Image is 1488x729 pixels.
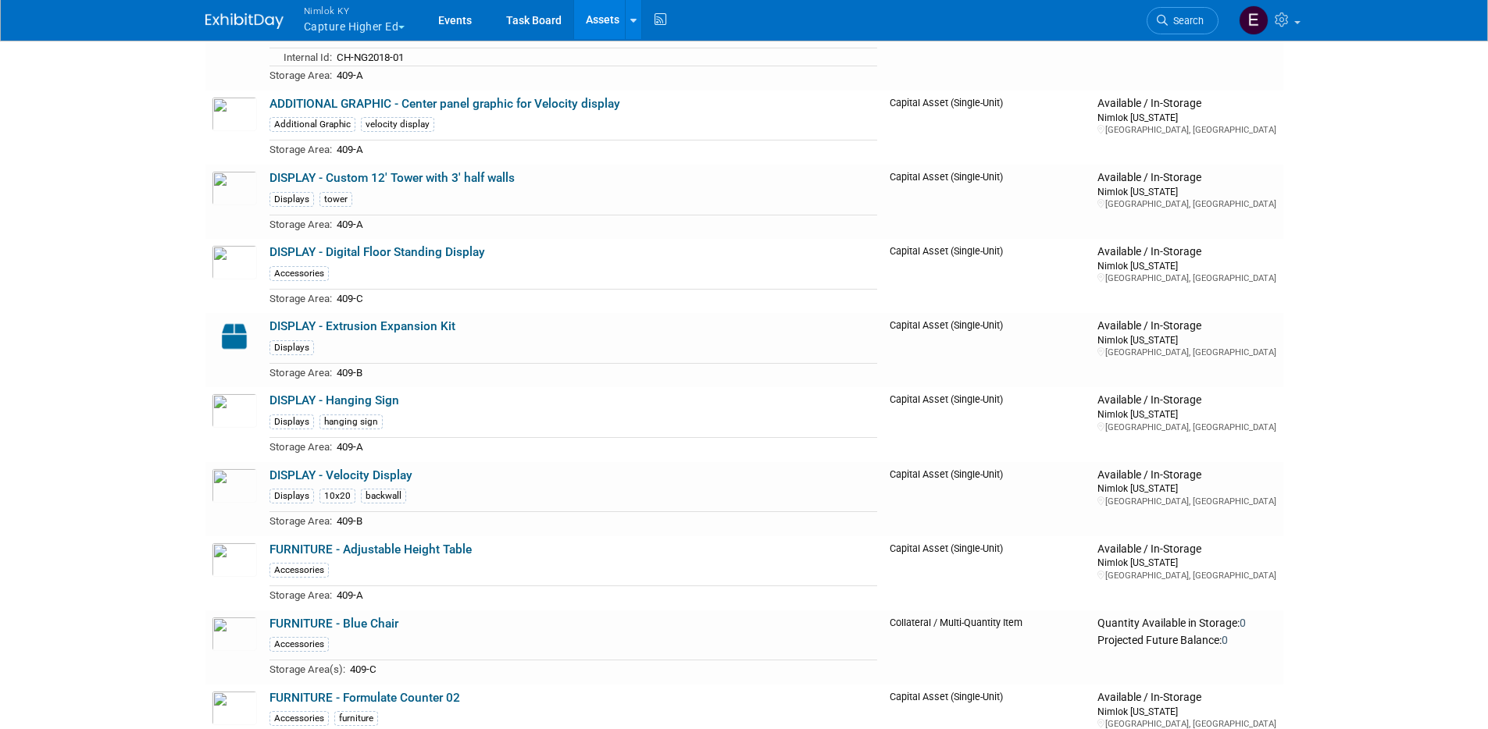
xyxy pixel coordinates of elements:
[332,66,878,84] td: 409-A
[1097,111,1276,124] div: Nimlok [US_STATE]
[269,319,455,333] a: DISPLAY - Extrusion Expansion Kit
[332,586,878,604] td: 409-A
[883,462,1091,536] td: Capital Asset (Single-Unit)
[319,192,352,207] div: tower
[212,319,257,354] img: Capital-Asset-Icon-2.png
[269,293,332,304] span: Storage Area:
[269,542,472,557] a: FURNITURE - Adjustable Height Table
[304,2,405,19] span: Nimlok KY
[1097,245,1276,259] div: Available / In-Storage
[269,171,515,185] a: DISPLAY - Custom 12' Tower with 3' half walls
[1097,556,1276,569] div: Nimlok [US_STATE]
[269,340,314,355] div: Displays
[269,637,329,652] div: Accessories
[1097,542,1276,557] div: Available / In-Storage
[269,663,345,675] span: Storage Area(s):
[883,313,1091,387] td: Capital Asset (Single-Unit)
[269,441,332,453] span: Storage Area:
[332,215,878,233] td: 409-A
[1097,171,1276,185] div: Available / In-Storage
[269,691,460,705] a: FURNITURE - Formulate Counter 02
[1097,407,1276,421] div: Nimlok [US_STATE]
[269,48,332,66] td: Internal Id:
[883,610,1091,685] td: Collateral / Multi-Quantity Item
[1097,393,1276,407] div: Available / In-Storage
[1097,631,1276,648] div: Projected Future Balance:
[883,387,1091,461] td: Capital Asset (Single-Unit)
[332,437,878,455] td: 409-A
[1097,333,1276,347] div: Nimlok [US_STATE]
[269,589,332,601] span: Storage Area:
[332,512,878,530] td: 409-B
[1097,347,1276,358] div: [GEOGRAPHIC_DATA], [GEOGRAPHIC_DATA]
[269,489,314,503] div: Displays
[1097,691,1276,705] div: Available / In-Storage
[1097,97,1276,111] div: Available / In-Storage
[269,192,314,207] div: Displays
[332,140,878,158] td: 409-A
[1097,482,1276,495] div: Nimlok [US_STATE]
[1097,272,1276,284] div: [GEOGRAPHIC_DATA], [GEOGRAPHIC_DATA]
[1147,7,1219,34] a: Search
[1239,5,1269,35] img: Elizabeth Griffin
[269,266,329,281] div: Accessories
[269,144,332,155] span: Storage Area:
[1097,198,1276,210] div: [GEOGRAPHIC_DATA], [GEOGRAPHIC_DATA]
[319,414,383,429] div: hanging sign
[269,515,332,527] span: Storage Area:
[345,660,878,678] td: 409-C
[332,363,878,381] td: 409-B
[1097,319,1276,333] div: Available / In-Storage
[1222,634,1228,646] span: 0
[1240,617,1246,629] span: 0
[1097,496,1276,507] div: [GEOGRAPHIC_DATA], [GEOGRAPHIC_DATA]
[269,69,332,81] span: Storage Area:
[269,563,329,578] div: Accessories
[361,489,406,503] div: backwall
[1097,421,1276,433] div: [GEOGRAPHIC_DATA], [GEOGRAPHIC_DATA]
[883,536,1091,610] td: Capital Asset (Single-Unit)
[1097,259,1276,272] div: Nimlok [US_STATE]
[269,711,329,726] div: Accessories
[332,289,878,307] td: 409-C
[269,468,412,482] a: DISPLAY - Velocity Display
[361,117,434,132] div: velocity display
[269,617,398,631] a: FURNITURE - Blue Chair
[269,97,620,111] a: ADDITIONAL GRAPHIC - Center panel graphic for Velocity display
[1168,15,1204,27] span: Search
[269,117,355,132] div: Additional Graphic
[269,393,399,407] a: DISPLAY - Hanging Sign
[269,367,332,379] span: Storage Area:
[883,239,1091,313] td: Capital Asset (Single-Unit)
[883,165,1091,239] td: Capital Asset (Single-Unit)
[1097,705,1276,718] div: Nimlok [US_STATE]
[334,711,378,726] div: furniture
[269,414,314,429] div: Displays
[1097,124,1276,136] div: [GEOGRAPHIC_DATA], [GEOGRAPHIC_DATA]
[269,219,332,230] span: Storage Area:
[1097,617,1276,631] div: Quantity Available in Storage:
[883,91,1091,165] td: Capital Asset (Single-Unit)
[319,489,355,503] div: 10x20
[332,48,878,66] td: CH-NG2018-01
[1097,570,1276,581] div: [GEOGRAPHIC_DATA], [GEOGRAPHIC_DATA]
[1097,468,1276,482] div: Available / In-Storage
[1097,185,1276,198] div: Nimlok [US_STATE]
[269,245,485,259] a: DISPLAY - Digital Floor Standing Display
[205,13,284,29] img: ExhibitDay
